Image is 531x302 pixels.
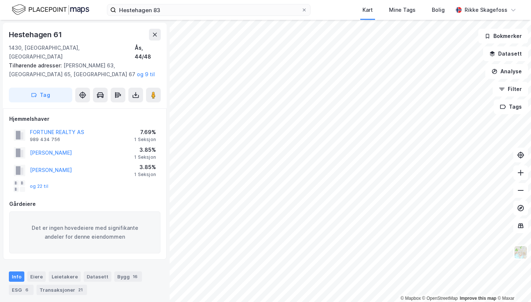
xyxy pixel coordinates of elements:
div: 1430, [GEOGRAPHIC_DATA], [GEOGRAPHIC_DATA] [9,43,135,61]
div: Ås, 44/48 [135,43,161,61]
div: Eiere [27,271,46,282]
a: Improve this map [460,296,496,301]
input: Søk på adresse, matrikkel, gårdeiere, leietakere eller personer [116,4,301,15]
div: 989 434 756 [30,137,60,143]
div: 1 Seksjon [134,154,156,160]
div: Datasett [84,271,111,282]
button: Tags [494,99,528,114]
div: 3.85% [134,145,156,154]
div: 21 [77,286,84,294]
div: ESG [9,285,34,295]
div: Gårdeiere [9,200,160,208]
div: 1 Seksjon [134,137,156,143]
div: 6 [23,286,31,294]
div: Hjemmelshaver [9,115,160,123]
div: Kontrollprogram for chat [494,267,531,302]
div: [PERSON_NAME] 63, [GEOGRAPHIC_DATA] 65, [GEOGRAPHIC_DATA] 67 [9,61,155,79]
div: Bygg [114,271,142,282]
img: logo.f888ab2527a4732fd821a326f86c7f29.svg [12,3,89,16]
span: Tilhørende adresser: [9,62,63,69]
button: Analyse [485,64,528,79]
div: 1 Seksjon [134,172,156,178]
div: Transaksjoner [37,285,87,295]
button: Filter [493,82,528,96]
img: Z [514,245,528,259]
div: 16 [131,273,139,280]
a: OpenStreetMap [422,296,458,301]
div: 3.85% [134,163,156,172]
iframe: Chat Widget [494,267,531,302]
div: Bolig [432,6,445,14]
div: Det er ingen hovedeiere med signifikante andeler for denne eiendommen [9,211,160,253]
div: Kart [362,6,373,14]
div: 7.69% [134,128,156,137]
div: Hestehagen 61 [9,29,63,41]
div: Mine Tags [389,6,416,14]
div: Info [9,271,24,282]
a: Mapbox [400,296,421,301]
button: Datasett [483,46,528,61]
button: Bokmerker [478,29,528,43]
div: Rikke Skagefoss [465,6,507,14]
div: Leietakere [49,271,81,282]
button: Tag [9,88,72,102]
